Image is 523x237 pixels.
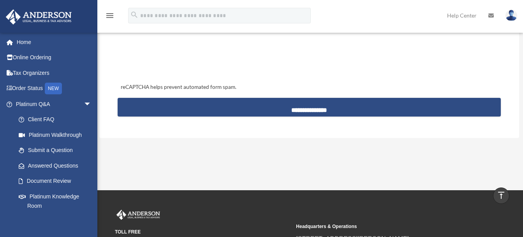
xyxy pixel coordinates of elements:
[115,210,162,220] img: Anderson Advisors Platinum Portal
[493,187,509,204] a: vertical_align_top
[11,112,103,127] a: Client FAQ
[5,34,103,50] a: Home
[5,50,103,65] a: Online Ordering
[4,9,74,25] img: Anderson Advisors Platinum Portal
[105,14,114,20] a: menu
[505,10,517,21] img: User Pic
[11,158,103,173] a: Answered Questions
[11,173,99,189] a: Document Review
[296,223,472,231] small: Headquarters & Operations
[11,127,103,143] a: Platinum Walkthrough
[45,83,62,94] div: NEW
[118,83,501,92] div: reCAPTCHA helps prevent automated form spam.
[5,65,103,81] a: Tax Organizers
[118,36,237,67] iframe: reCAPTCHA
[5,81,103,97] a: Order StatusNEW
[130,11,139,19] i: search
[105,11,114,20] i: menu
[5,96,103,112] a: Platinum Q&Aarrow_drop_down
[84,96,99,112] span: arrow_drop_down
[11,189,103,214] a: Platinum Knowledge Room
[497,191,506,200] i: vertical_align_top
[11,143,103,158] a: Submit a Question
[115,228,291,236] small: TOLL FREE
